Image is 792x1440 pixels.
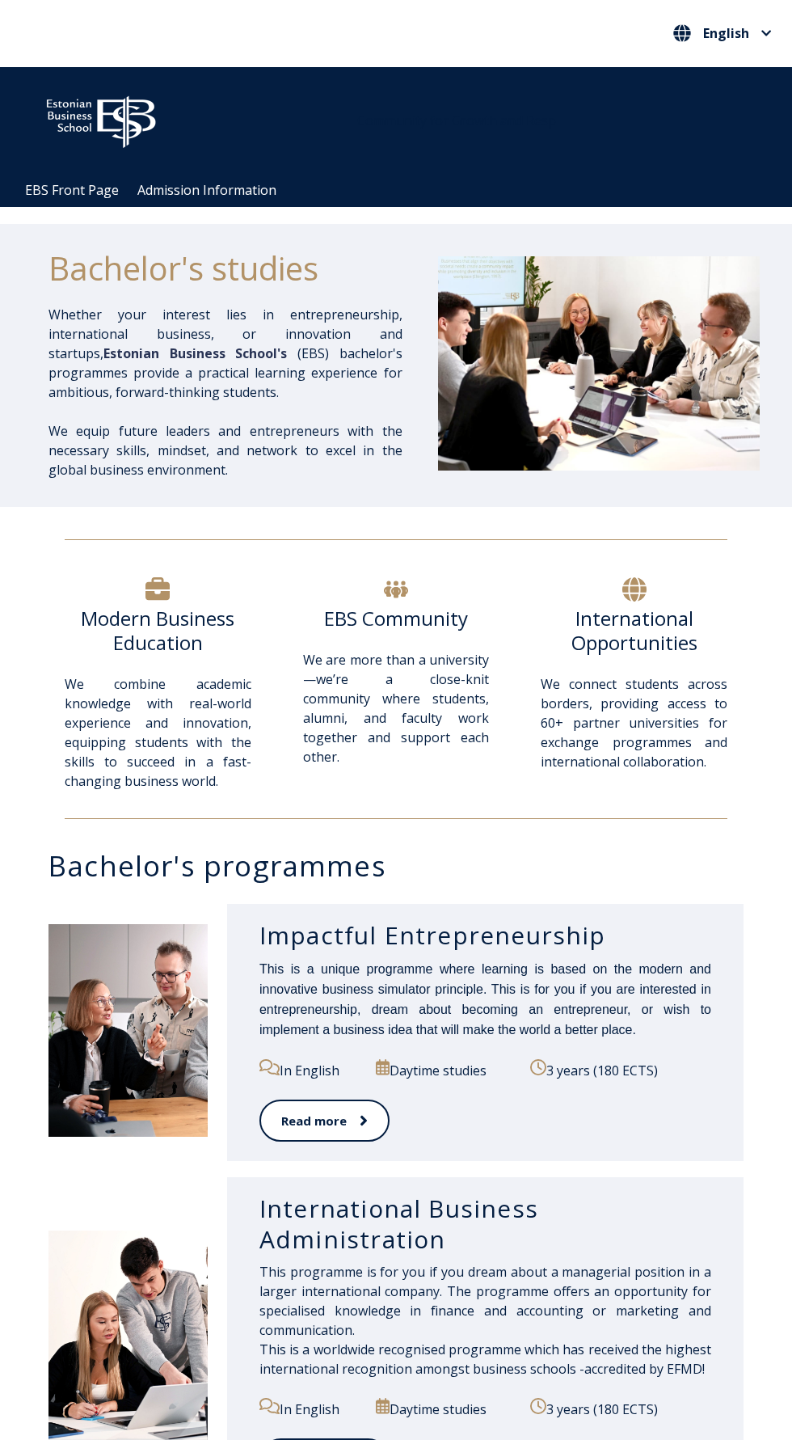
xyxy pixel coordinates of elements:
p: Daytime studies [376,1398,518,1419]
a: accredited by EFMD [584,1360,702,1378]
h1: Bachelor's studies [48,248,402,289]
p: 3 years (180 ECTS) [530,1059,711,1080]
h6: International Opportunities [541,606,727,655]
nav: Select your language [669,20,776,47]
span: Community for Growth and Resp [357,112,556,129]
div: Navigation Menu [16,174,792,207]
p: We connect students across borders, providing access to 60+ partner universities for exchange pro... [541,674,727,771]
span: This is a unique programme where learning is based on the modern and innovative business simulato... [259,962,711,1037]
span: This programme is for you if you dream about a managerial position in a larger international comp... [259,1263,711,1378]
h3: Impactful Entrepreneurship [259,920,711,951]
img: ebs_logo2016_white [32,83,170,153]
p: We are more than a university—we’re a close-knit community where students, alumni, and faculty wo... [303,650,490,786]
h3: Bachelor's programmes [48,851,760,880]
h6: EBS Community [303,606,490,631]
a: EBS Front Page [25,181,119,199]
span: We combine academic knowledge with real-world experience and innovation, equipping students with ... [65,675,251,790]
a: Admission Information [137,181,276,199]
p: We equip future leaders and entrepreneurs with the necessary skills, mindset, and network to exce... [48,421,402,479]
button: English [669,20,776,46]
p: Daytime studies [376,1059,518,1080]
h3: International Business Administration [259,1193,711,1254]
p: In English [259,1059,363,1080]
a: Read more [259,1100,390,1142]
p: 3 years (180 ECTS) [530,1398,711,1419]
p: In English [259,1398,363,1419]
p: Whether your interest lies in entrepreneurship, international business, or innovation and startup... [48,305,402,402]
h6: Modern Business Education [65,606,251,655]
span: English [703,27,749,40]
img: Bachelor's at EBS [438,256,760,471]
span: Estonian Business School's [103,344,287,362]
img: Impactful Entrepreneurship [48,924,208,1137]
